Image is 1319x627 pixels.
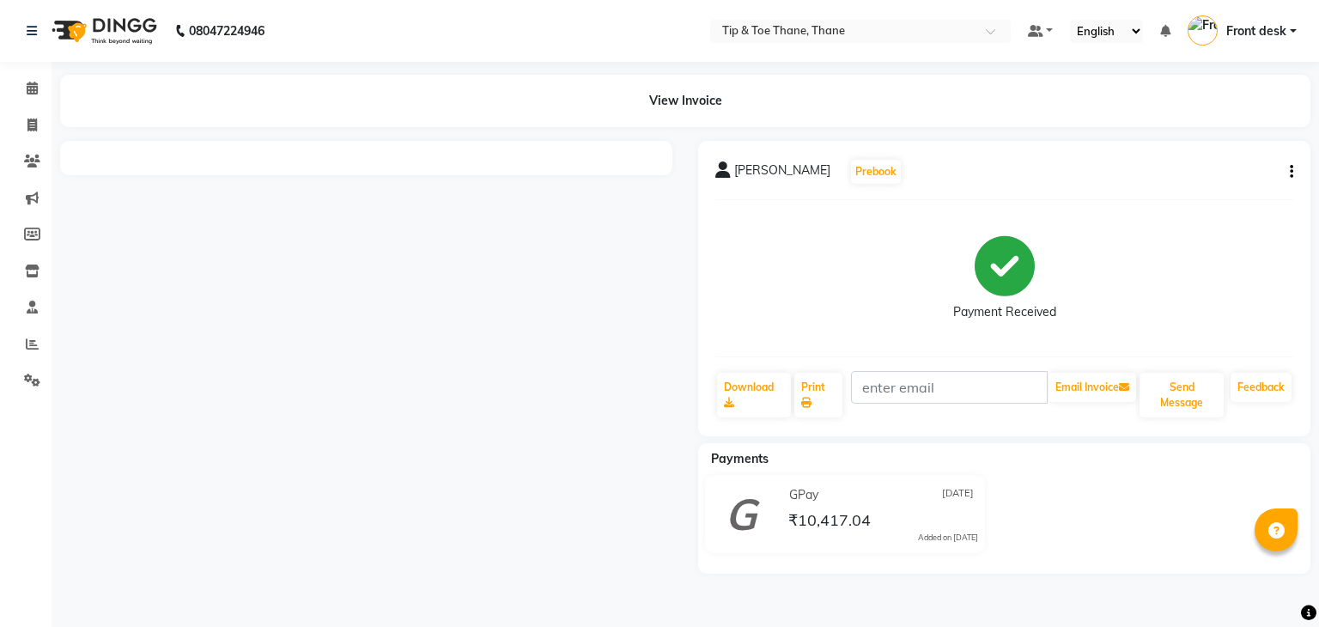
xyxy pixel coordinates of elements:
[918,532,978,544] div: Added on [DATE]
[942,486,974,504] span: [DATE]
[1226,22,1286,40] span: Front desk
[851,371,1048,404] input: enter email
[794,373,842,417] a: Print
[788,510,871,534] span: ₹10,417.04
[1231,373,1292,402] a: Feedback
[1247,558,1302,610] iframe: chat widget
[711,451,769,466] span: Payments
[44,7,161,55] img: logo
[789,486,818,504] span: GPay
[1188,15,1218,46] img: Front desk
[1140,373,1224,417] button: Send Message
[1049,373,1136,402] button: Email Invoice
[60,75,1310,127] div: View Invoice
[953,303,1056,321] div: Payment Received
[734,161,830,186] span: [PERSON_NAME]
[851,160,901,184] button: Prebook
[717,373,791,417] a: Download
[189,7,264,55] b: 08047224946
